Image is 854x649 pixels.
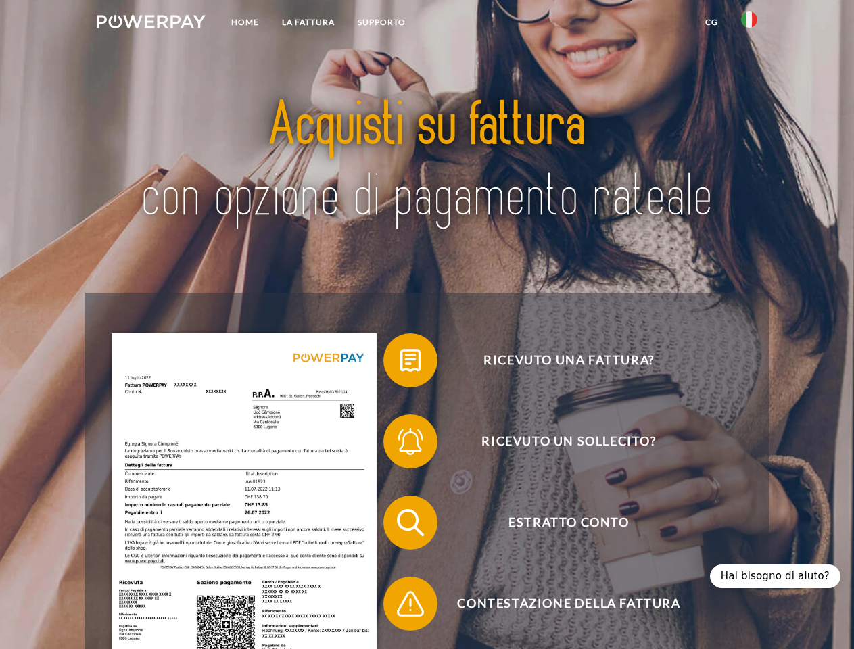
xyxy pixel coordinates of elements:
a: CG [694,10,730,34]
img: it [741,11,757,28]
span: Ricevuto un sollecito? [403,414,734,468]
a: Supporto [346,10,417,34]
a: Home [220,10,270,34]
button: Ricevuto una fattura? [383,333,735,387]
img: qb_bill.svg [394,343,427,377]
a: LA FATTURA [270,10,346,34]
div: Hai bisogno di aiuto? [710,564,840,588]
button: Estratto conto [383,496,735,550]
img: qb_warning.svg [394,587,427,621]
button: Ricevuto un sollecito? [383,414,735,468]
img: logo-powerpay-white.svg [97,15,206,28]
span: Estratto conto [403,496,734,550]
span: Contestazione della fattura [403,577,734,631]
img: qb_search.svg [394,506,427,539]
button: Contestazione della fattura [383,577,735,631]
span: Ricevuto una fattura? [403,333,734,387]
img: qb_bell.svg [394,425,427,458]
img: title-powerpay_it.svg [129,65,725,259]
